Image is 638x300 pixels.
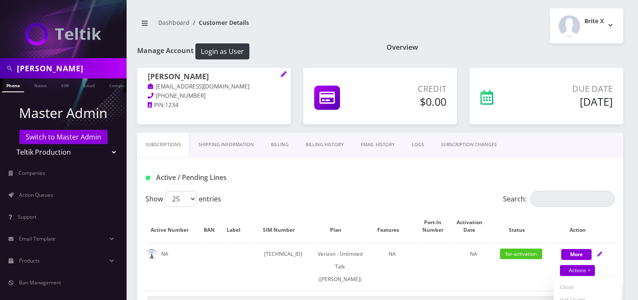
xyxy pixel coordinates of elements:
input: Search: [530,191,615,207]
td: [TECHNICAL_ID] [251,243,316,290]
th: Plan: activate to sort column ascending [316,210,364,242]
span: for-activation [500,249,542,259]
a: Switch to Master Admin [19,130,108,144]
th: Active Number: activate to sort column ascending [146,210,202,242]
a: Close [554,281,621,293]
th: Features: activate to sort column ascending [365,210,420,242]
label: Show entries [146,191,221,207]
a: LOGS [403,133,433,157]
span: Email Template [19,235,56,242]
span: 1234 [165,101,178,109]
a: SIM [57,78,73,91]
a: EMAIL HISTORY [352,133,403,157]
nav: breadcrumb [137,14,374,38]
button: More [561,249,592,260]
a: Shipping Information [190,133,262,157]
span: Action Queues [19,191,53,198]
a: Actions [560,265,595,276]
th: BAN: activate to sort column ascending [203,210,224,242]
th: Port-In Number: activate to sort column ascending [421,210,454,242]
span: NA [470,250,477,257]
a: Billing [262,133,297,157]
th: Label: activate to sort column ascending [225,210,250,242]
h1: [PERSON_NAME] [148,72,280,82]
a: Dashboard [158,19,189,27]
button: Login as User [195,43,249,59]
select: Showentries [165,191,197,207]
span: Companies [19,169,45,177]
a: Billing History [297,133,352,157]
th: Activation Date: activate to sort column ascending [454,210,493,242]
label: Search: [503,191,615,207]
td: NA [146,243,202,290]
a: Company [105,78,133,91]
input: Search in Company [17,60,124,76]
img: default.png [146,249,157,260]
a: Email [79,78,99,91]
td: NA [365,243,420,290]
img: Active / Pending Lines [146,176,150,180]
h5: [DATE] [529,95,613,108]
h2: Brite X [584,18,604,25]
span: [PHONE_NUMBER] [156,92,205,99]
h5: $0.00 [374,95,446,108]
td: Verizon - Unlimited Talk ([PERSON_NAME]) [316,243,364,290]
a: Login as User [194,46,249,55]
th: Action: activate to sort column ascending [549,210,614,242]
th: Status: activate to sort column ascending [494,210,549,242]
h1: Active / Pending Lines [146,174,294,182]
th: SIM Number: activate to sort column ascending [251,210,316,242]
a: Phone [2,78,24,92]
a: [EMAIL_ADDRESS][DOMAIN_NAME] [148,83,249,91]
a: PIN: [148,101,165,110]
a: SUBSCRIPTION CHANGES [433,133,505,157]
p: Credit [374,83,446,95]
h1: Manage Account [137,43,374,59]
span: Support [18,213,36,220]
li: Customer Details [189,18,249,27]
span: Products [19,257,40,264]
a: Name [30,78,51,91]
span: Ban Management [19,279,61,286]
button: Brite X [550,8,623,43]
img: Teltik Production [25,23,101,46]
a: Subscriptions [137,133,190,157]
h1: Overview [387,43,623,51]
p: Due Date [529,83,613,95]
